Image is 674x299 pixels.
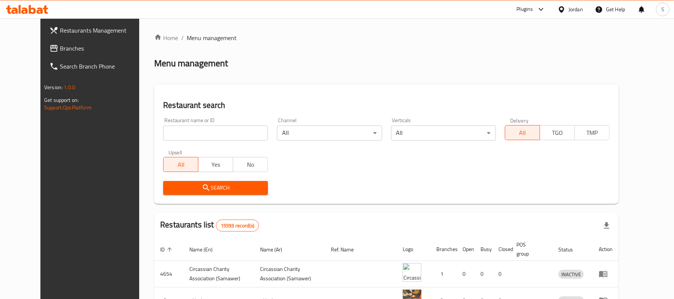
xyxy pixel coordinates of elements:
[598,217,616,235] div: Export file
[254,261,325,287] td: ​Circassian ​Charity ​Association​ (Samawer)
[558,270,584,279] div: INACTIVE
[430,238,457,261] th: Branches
[599,269,613,278] div: Menu
[44,103,92,112] a: Support.OpsPlatform
[154,57,228,69] h2: Menu management
[216,222,259,229] span: 15593 record(s)
[168,149,182,155] label: Upsell
[516,240,543,258] span: POS group
[568,5,583,13] div: Jordan
[475,261,492,287] td: 0
[457,238,475,261] th: Open
[43,57,153,75] a: Search Branch Phone
[154,33,178,42] a: Home
[187,33,237,42] span: Menu management
[260,245,292,254] span: Name (Ar)
[60,44,147,53] span: Branches
[160,219,259,232] h2: Restaurants list
[43,21,153,39] a: Restaurants Management
[163,181,268,195] button: Search
[331,245,363,254] span: Ref. Name
[540,125,575,140] button: TGO
[160,245,174,254] span: ID
[492,261,510,287] td: 0
[661,5,664,13] span: S
[505,125,540,140] button: All
[397,238,430,261] th: Logo
[169,183,262,193] span: Search
[60,26,147,35] span: Restaurants Management
[60,62,147,71] span: Search Branch Phone
[216,220,259,232] div: Total records count
[578,127,607,138] span: TMP
[391,126,496,141] div: All
[558,245,583,254] span: Status
[543,127,572,138] span: TGO
[492,238,510,261] th: Closed
[430,261,457,287] td: 1
[43,39,153,57] a: Branches
[558,270,584,279] span: INACTIVE
[163,157,198,172] button: All
[181,33,184,42] li: /
[508,127,537,138] span: All
[163,100,610,111] h2: Restaurant search
[167,159,195,170] span: All
[44,95,79,105] span: Get support on:
[64,82,75,92] span: 1.0.0
[163,126,268,141] input: Search for restaurant name or ID..
[233,157,268,172] button: No
[189,245,222,254] span: Name (En)
[277,126,382,141] div: All
[457,261,475,287] td: 0
[201,159,230,170] span: Yes
[154,33,619,42] nav: breadcrumb
[475,238,492,261] th: Busy
[516,5,533,14] div: Plugins
[593,238,619,261] th: Action
[236,159,265,170] span: No
[198,157,233,172] button: Yes
[403,263,421,282] img: ​Circassian ​Charity ​Association​ (Samawer)
[154,261,183,287] td: 4654
[574,125,610,140] button: TMP
[183,261,254,287] td: ​Circassian ​Charity ​Association​ (Samawer)
[44,82,62,92] span: Version:
[510,118,529,123] label: Delivery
